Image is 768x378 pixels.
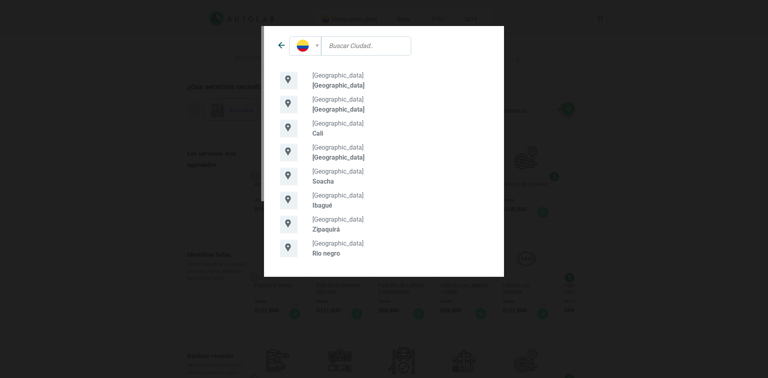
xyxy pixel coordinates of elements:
p: [GEOGRAPHIC_DATA] [312,144,488,151]
p: [GEOGRAPHIC_DATA] [312,240,488,247]
p: [GEOGRAPHIC_DATA] [312,96,488,103]
p: Ibagué [312,202,488,209]
p: [GEOGRAPHIC_DATA] [312,72,488,79]
p: Cali [312,130,488,137]
p: [GEOGRAPHIC_DATA] [312,168,488,175]
input: Buscar Ciudad.. [321,36,411,56]
p: [GEOGRAPHIC_DATA] [312,106,488,113]
p: Zipaquirá [312,226,488,233]
p: [GEOGRAPHIC_DATA] [312,82,488,89]
p: [GEOGRAPHIC_DATA] [312,120,488,127]
p: [GEOGRAPHIC_DATA] [312,154,488,161]
p: Rio negro [312,250,488,257]
p: [GEOGRAPHIC_DATA] [312,216,488,223]
p: Soacha [312,178,488,185]
div: Flag of COLOMBIA [289,36,321,56]
img: Flag of COLOMBIA [297,40,309,52]
p: [GEOGRAPHIC_DATA] [312,192,488,199]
